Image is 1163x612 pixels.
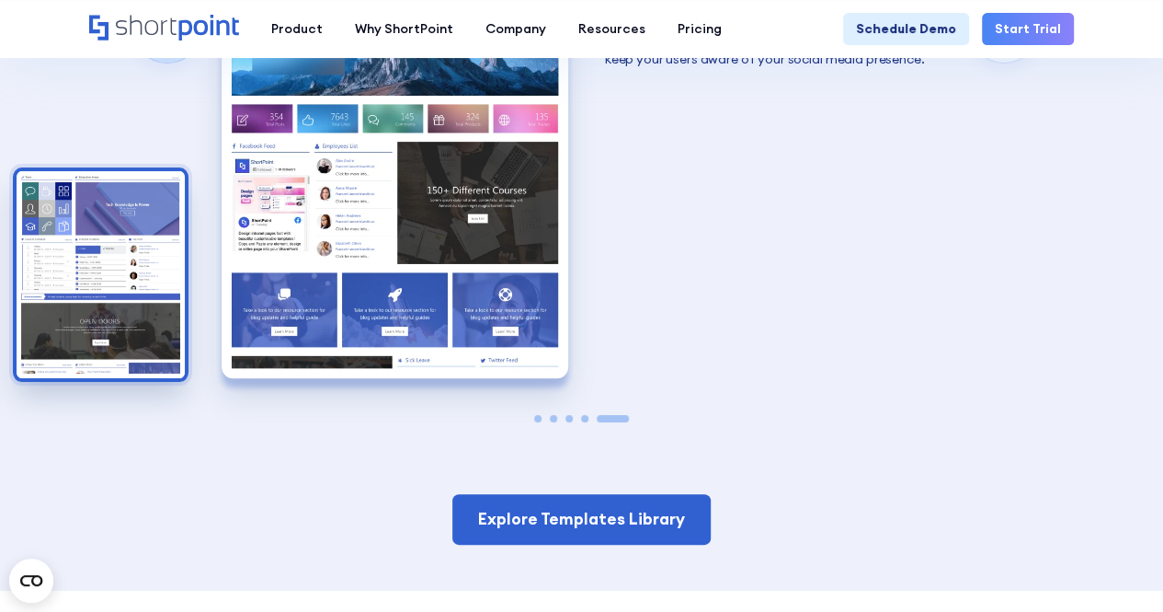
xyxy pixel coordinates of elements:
[255,13,338,45] a: Product
[271,19,323,39] div: Product
[982,13,1074,45] a: Start Trial
[597,415,629,422] span: Go to slide 5
[17,171,185,378] img: Best SharePoint Intranet Examples
[661,13,737,45] a: Pricing
[338,13,469,45] a: Why ShortPoint
[9,559,53,603] button: Open CMP widget
[89,15,239,42] a: Home
[485,19,546,39] div: Company
[565,415,573,422] span: Go to slide 3
[550,415,557,422] span: Go to slide 2
[678,19,722,39] div: Pricing
[17,171,185,378] div: 4 / 5
[581,415,588,422] span: Go to slide 4
[469,13,562,45] a: Company
[355,19,453,39] div: Why ShortPoint
[534,415,542,422] span: Go to slide 1
[452,494,711,544] a: Explore Templates Library
[562,13,661,45] a: Resources
[578,19,645,39] div: Resources
[1071,524,1163,612] iframe: Chat Widget
[843,13,969,45] a: Schedule Demo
